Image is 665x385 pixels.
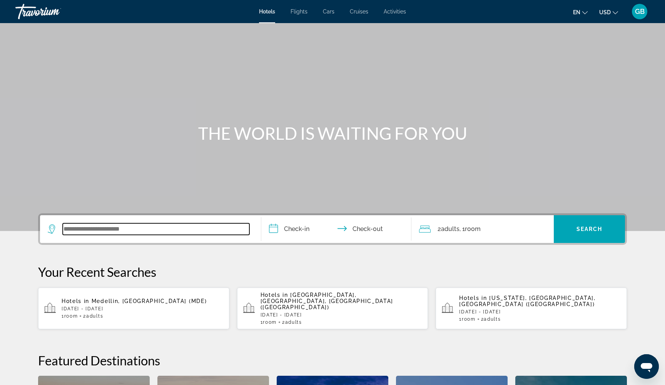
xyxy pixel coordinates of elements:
button: Hotels in Medellin, [GEOGRAPHIC_DATA] (MDE)[DATE] - [DATE]1Room2Adults [38,287,229,330]
button: Travelers: 2 adults, 0 children [411,215,554,243]
span: 1 [62,313,78,319]
span: Hotels in [459,295,487,301]
span: [US_STATE], [GEOGRAPHIC_DATA], [GEOGRAPHIC_DATA] ([GEOGRAPHIC_DATA]) [459,295,595,307]
a: Activities [384,8,406,15]
button: Search [554,215,625,243]
a: Cruises [350,8,368,15]
a: Cars [323,8,334,15]
span: Room [263,320,277,325]
span: 1 [459,316,475,322]
p: Your Recent Searches [38,264,627,280]
span: 2 [438,224,459,234]
div: Search widget [40,215,625,243]
span: 1 [261,320,277,325]
span: [GEOGRAPHIC_DATA], [GEOGRAPHIC_DATA], [GEOGRAPHIC_DATA] ([GEOGRAPHIC_DATA]) [261,292,393,310]
span: Adults [484,316,501,322]
span: Search [576,226,603,232]
p: [DATE] - [DATE] [459,309,621,315]
p: [DATE] - [DATE] [261,312,422,318]
span: en [573,9,580,15]
span: USD [599,9,611,15]
h2: Featured Destinations [38,353,627,368]
span: Adults [86,313,103,319]
a: Hotels [259,8,275,15]
span: , 1 [459,224,481,234]
span: Medellin, [GEOGRAPHIC_DATA] (MDE) [92,298,207,304]
span: Room [462,316,476,322]
button: Change language [573,7,588,18]
span: 2 [481,316,501,322]
span: 2 [83,313,103,319]
span: Adults [285,320,302,325]
span: Room [64,313,78,319]
h1: THE WORLD IS WAITING FOR YOU [188,123,477,143]
span: Hotels in [62,298,89,304]
button: Hotels in [US_STATE], [GEOGRAPHIC_DATA], [GEOGRAPHIC_DATA] ([GEOGRAPHIC_DATA])[DATE] - [DATE]1Roo... [436,287,627,330]
span: 2 [282,320,302,325]
a: Travorium [15,2,92,22]
button: Check in and out dates [261,215,411,243]
span: Room [465,225,481,233]
button: Hotels in [GEOGRAPHIC_DATA], [GEOGRAPHIC_DATA], [GEOGRAPHIC_DATA] ([GEOGRAPHIC_DATA])[DATE] - [DA... [237,287,428,330]
span: GB [635,8,645,15]
span: Adults [441,225,459,233]
p: [DATE] - [DATE] [62,306,223,311]
button: User Menu [630,3,650,20]
span: Hotels in [261,292,288,298]
button: Change currency [599,7,618,18]
iframe: Button to launch messaging window [634,354,659,379]
a: Flights [291,8,307,15]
